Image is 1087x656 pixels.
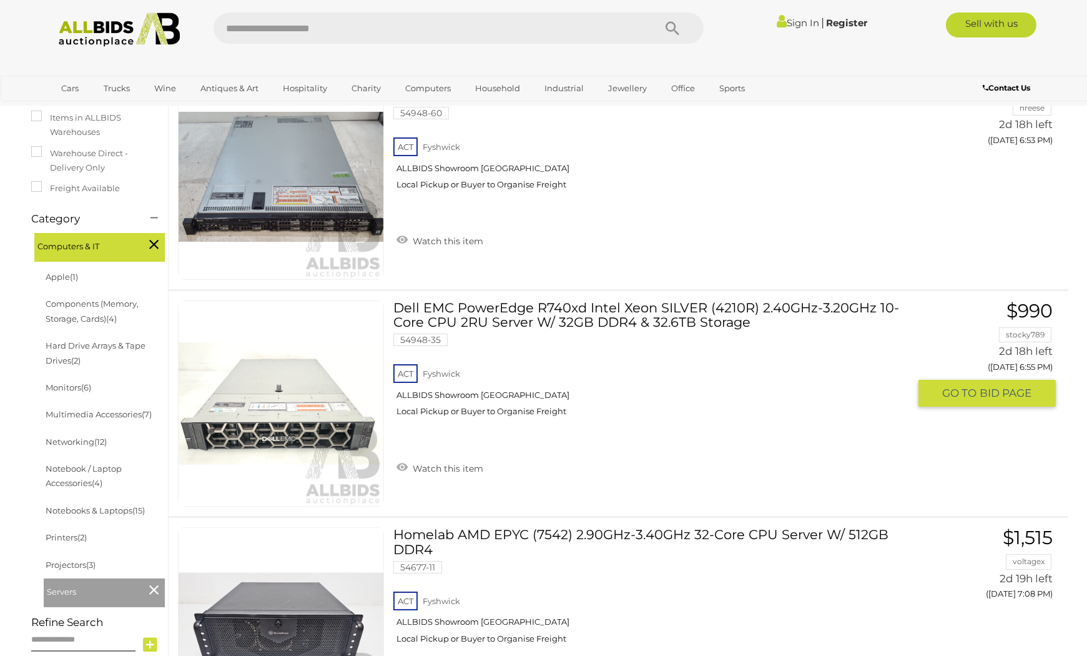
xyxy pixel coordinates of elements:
[31,111,155,140] label: Items in ALLBIDS Warehouses
[663,78,703,99] a: Office
[54,99,159,119] a: [GEOGRAPHIC_DATA]
[397,78,459,99] a: Computers
[410,463,483,474] span: Watch this item
[96,78,138,99] a: Trucks
[46,560,96,570] a: Projectors(3)
[31,213,132,225] h4: Category
[132,505,145,515] span: (15)
[983,81,1033,95] a: Contact Us
[47,582,140,599] span: Servers
[46,532,87,542] a: Printers(2)
[46,299,139,323] a: Components (Memory, Storage, Cards)(4)
[46,437,107,447] a: Networking(12)
[81,382,91,392] span: (6)
[343,78,389,99] a: Charity
[92,478,102,488] span: (4)
[777,17,819,29] a: Sign In
[46,382,91,392] a: Monitors(6)
[928,74,1056,152] a: $180 nreese 2d 18h left ([DATE] 6:53 PM)
[942,386,980,400] span: GO TO
[94,437,107,447] span: (12)
[1006,299,1053,322] span: $990
[600,78,655,99] a: Jewellery
[46,340,145,365] a: Hard Drive Arrays & Tape Drives(2)
[71,355,81,365] span: (2)
[46,464,122,488] a: Notebook / Laptop Accessories(4)
[393,458,486,477] a: Watch this item
[37,236,131,254] span: Computers & IT
[46,409,152,419] a: Multimedia Accessories(7)
[536,78,592,99] a: Industrial
[192,78,267,99] a: Antiques & Art
[1003,526,1053,549] span: $1,515
[46,505,145,515] a: Notebooks & Laptops(15)
[403,301,909,426] a: Dell EMC PowerEdge R740xd Intel Xeon SILVER (4210R) 2.40GHz-3.20GHz 10-Core CPU 2RU Server W/ 32G...
[711,78,753,99] a: Sports
[403,527,909,653] a: Homelab AMD EPYC (7542) 2.90GHz-3.40GHz 32-Core CPU Server W/ 512GB DDR4 54677-11 ACT Fyshwick AL...
[31,146,155,176] label: Warehouse Direct - Delivery Only
[928,527,1056,605] a: $1,515 voltagex 2d 19h left ([DATE] 7:08 PM)
[983,83,1030,92] b: Contact Us
[410,236,483,247] span: Watch this item
[918,380,1056,407] button: GO TOBID PAGE
[46,272,78,282] a: Apple(1)
[946,12,1036,37] a: Sell with us
[106,314,117,324] span: (4)
[980,386,1031,400] span: BID PAGE
[821,16,824,29] span: |
[928,301,1056,408] a: $990 stocky789 2d 18h left ([DATE] 6:55 PM) GO TOBID PAGE
[31,181,120,196] label: Freight Available
[52,12,187,47] img: Allbids.com.au
[146,78,184,99] a: Wine
[467,78,528,99] a: Household
[275,78,335,99] a: Hospitality
[54,78,87,99] a: Cars
[70,272,78,282] span: (1)
[31,617,165,629] h4: Refine Search
[826,17,867,29] a: Register
[142,409,152,419] span: (7)
[393,231,486,249] a: Watch this item
[641,12,704,44] button: Search
[86,560,96,570] span: (3)
[77,532,87,542] span: (2)
[403,74,909,199] a: Dell PowerEdge R630 Dual Intel Xeon (E5-2620 v4) 2.10GHz-3.00GHz 8-Core CPU 1RU Server w/ 256GB D...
